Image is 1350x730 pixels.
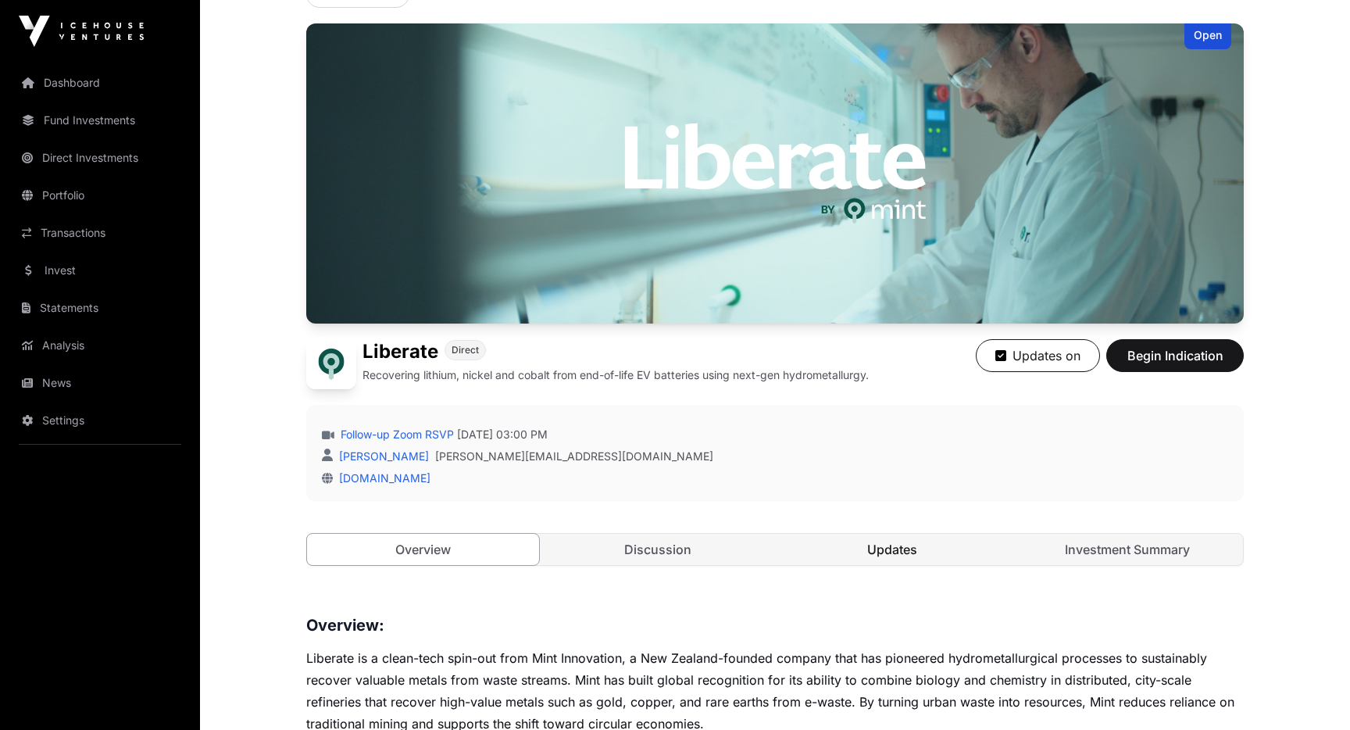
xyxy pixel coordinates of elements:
[777,534,1009,565] a: Updates
[306,533,540,566] a: Overview
[306,613,1244,638] h3: Overview:
[452,344,479,356] span: Direct
[1106,339,1244,372] button: Begin Indication
[12,103,187,138] a: Fund Investments
[336,449,429,463] a: [PERSON_NAME]
[1184,23,1231,49] div: Open
[12,253,187,288] a: Invest
[457,427,548,442] span: [DATE] 03:00 PM
[306,339,356,389] img: Liberate
[307,534,1243,565] nav: Tabs
[333,471,430,485] a: [DOMAIN_NAME]
[542,534,774,565] a: Discussion
[1126,346,1224,365] span: Begin Indication
[12,328,187,363] a: Analysis
[1106,355,1244,370] a: Begin Indication
[1272,655,1350,730] iframe: Chat Widget
[362,339,438,364] h1: Liberate
[976,339,1100,372] button: Updates on
[19,16,144,47] img: Icehouse Ventures Logo
[12,291,187,325] a: Statements
[12,141,187,175] a: Direct Investments
[12,366,187,400] a: News
[12,178,187,213] a: Portfolio
[1012,534,1244,565] a: Investment Summary
[306,23,1244,324] img: Liberate
[12,403,187,438] a: Settings
[12,216,187,250] a: Transactions
[337,427,454,442] a: Follow-up Zoom RSVP
[12,66,187,100] a: Dashboard
[362,367,869,383] p: Recovering lithium, nickel and cobalt from end-of-life EV batteries using next-gen hydrometallurgy.
[435,449,713,464] a: [PERSON_NAME][EMAIL_ADDRESS][DOMAIN_NAME]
